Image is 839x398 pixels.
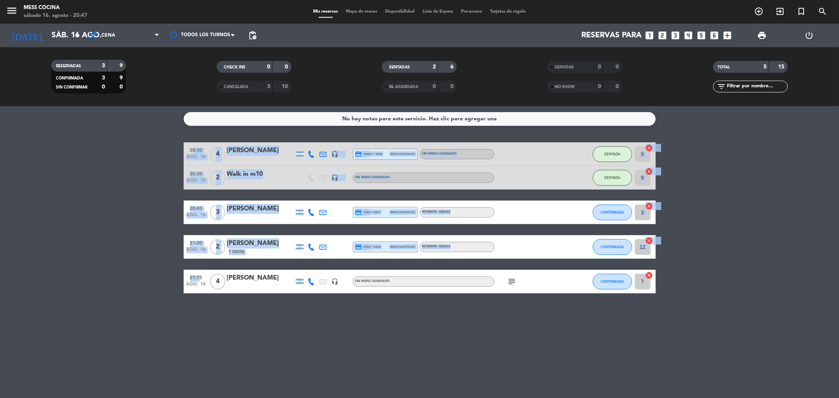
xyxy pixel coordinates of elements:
div: [PERSON_NAME] [227,238,294,249]
span: Sin menú asignado [355,176,390,179]
span: amex * 4009 [355,151,383,158]
button: CONFIRMADA [593,205,632,220]
strong: 0 [120,84,124,90]
strong: 2 [433,64,436,70]
span: Disponibilidad [381,9,419,14]
span: SIN CONFIRMAR [56,85,87,89]
span: TOTAL [718,65,730,69]
i: headset_mic [332,174,339,181]
i: looks_two [658,30,668,41]
span: 20:45 [186,203,206,212]
span: NO SHOW [555,85,575,89]
strong: 3 [102,63,105,68]
span: 4 [210,274,225,289]
span: 4 [210,146,225,162]
span: SENTADAS [389,65,410,69]
strong: 9 [120,75,124,81]
span: Sin menú asignado [422,152,457,155]
i: looks_4 [684,30,694,41]
i: headset_mic [332,278,339,285]
span: 2 [210,239,225,255]
i: cancel [645,144,653,152]
span: ago. 16 [186,154,206,163]
span: SENTADA [604,152,620,156]
i: credit_card [355,151,362,158]
strong: 3 [267,84,270,89]
span: CANCELADA [224,85,248,89]
span: RE AGENDADA [389,85,418,89]
span: CONFIRMADA [56,76,83,80]
span: Pre-acceso [457,9,486,14]
span: CONFIRMADA [601,210,624,214]
span: 2 [210,170,225,186]
span: 21:00 [186,238,206,247]
strong: 0 [598,64,601,70]
strong: 0 [267,64,270,70]
strong: 0 [616,84,621,89]
button: CONFIRMADA [593,274,632,289]
span: Reservas para [582,31,642,40]
i: cancel [645,202,653,210]
span: CONFIRMADA [601,279,624,284]
span: Mis reservas [309,9,342,14]
span: 20:30 [186,169,206,178]
i: turned_in_not [797,7,806,16]
strong: 6 [450,64,455,70]
span: visa * 6607 [355,209,381,216]
span: INTERIOR - MESAS [422,210,451,214]
span: mercadopago [390,210,415,215]
i: looks_3 [671,30,681,41]
div: LOG OUT [786,24,833,47]
div: sábado 16. agosto - 20:47 [24,12,87,20]
span: ago. 16 [186,247,206,256]
div: No hay notas para este servicio. Haz clic para agregar una [342,114,497,123]
span: CHECK INS [224,65,245,69]
i: subject [507,277,517,286]
span: pending_actions [248,31,257,40]
button: SENTADA [593,146,632,162]
span: INTERIOR - MESAS [422,245,451,248]
span: ago. 16 [186,282,206,291]
i: power_settings_new [805,31,814,40]
i: add_box [723,30,733,41]
span: Lista de Espera [419,9,457,14]
div: [PERSON_NAME] [227,273,294,283]
i: credit_card [355,243,362,251]
i: [DATE] [6,27,48,44]
span: Cena [101,33,115,38]
span: mercadopago [390,244,415,249]
strong: 0 [102,84,105,90]
span: 1 Visita [229,249,245,255]
button: SENTADA [593,170,632,186]
span: CONFIRMADA [601,245,624,249]
i: cancel [645,271,653,279]
i: looks_6 [710,30,720,41]
strong: 0 [616,64,621,70]
strong: 15 [778,64,786,70]
strong: 9 [120,63,124,68]
span: SENTADA [604,175,620,180]
i: headset_mic [332,151,339,158]
span: RESERVADAS [56,64,81,68]
div: Walk in m10 [227,169,294,179]
i: menu [6,5,18,17]
div: [PERSON_NAME] [227,204,294,214]
div: Mess Cocina [24,4,87,12]
span: visa * 5428 [355,243,381,251]
button: CONFIRMADA [593,239,632,255]
span: Sin menú asignado [355,280,390,283]
input: Filtrar por nombre... [727,82,787,91]
strong: 0 [450,84,455,89]
span: mercadopago [390,151,415,157]
i: exit_to_app [775,7,785,16]
strong: 3 [102,75,105,81]
i: arrow_drop_down [73,31,83,40]
i: looks_one [645,30,655,41]
strong: 0 [285,64,290,70]
i: looks_5 [697,30,707,41]
div: [PERSON_NAME] [227,146,294,156]
strong: 0 [433,84,436,89]
strong: 0 [598,84,601,89]
span: print [757,31,767,40]
span: Tarjetas de regalo [486,9,530,14]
